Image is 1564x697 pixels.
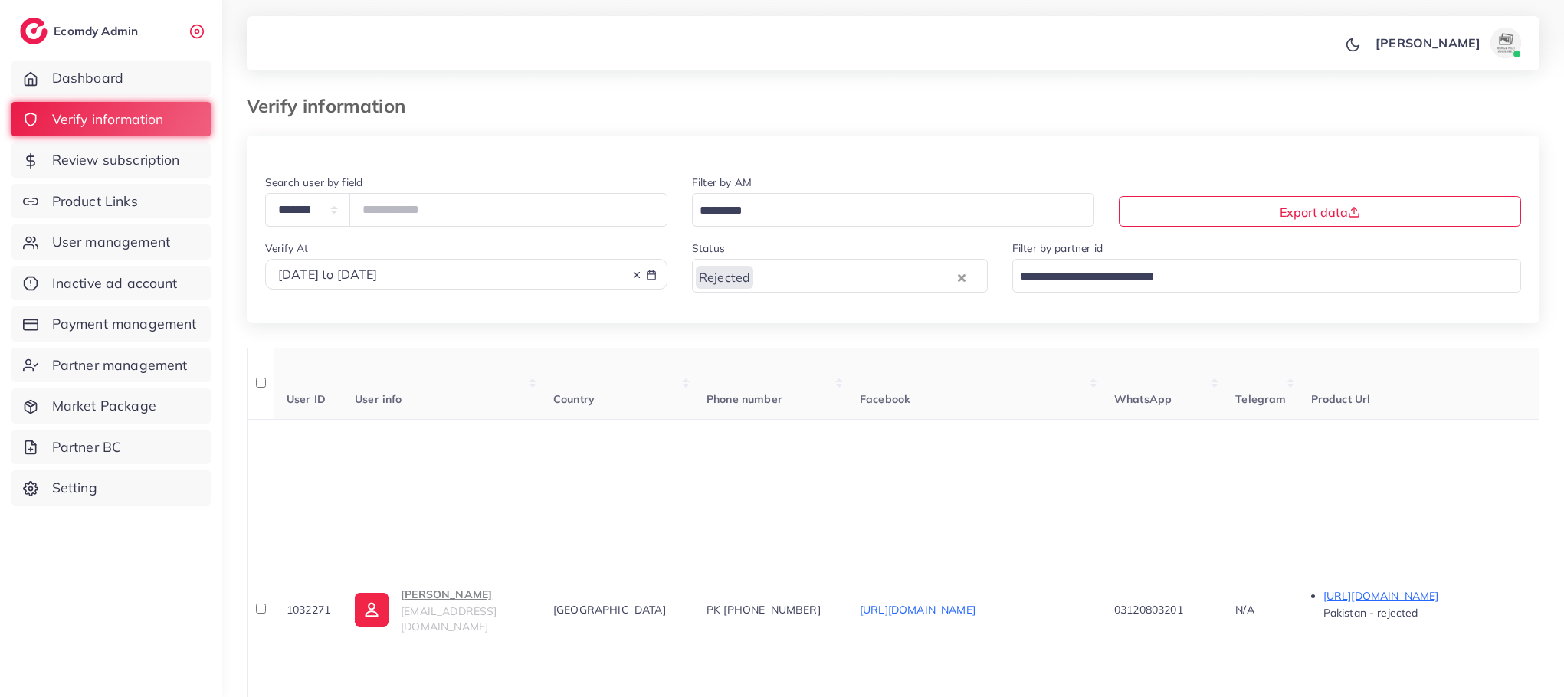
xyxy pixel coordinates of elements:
input: Search for option [1015,265,1501,289]
a: Review subscription [11,142,211,178]
a: Setting [11,470,211,506]
a: [PERSON_NAME]avatar [1367,28,1527,58]
label: Search user by field [265,175,362,190]
a: Payment management [11,306,211,342]
span: Partner management [52,355,188,375]
input: Search for option [755,265,953,289]
label: Filter by AM [692,175,752,190]
span: 03120803201 [1114,603,1183,617]
label: Verify At [265,241,308,256]
a: Inactive ad account [11,266,211,301]
span: [EMAIL_ADDRESS][DOMAIN_NAME] [401,604,497,633]
span: Market Package [52,396,156,416]
span: User info [355,392,402,406]
span: [GEOGRAPHIC_DATA] [553,603,666,617]
p: [URL][DOMAIN_NAME] [1323,587,1553,605]
span: Pakistan - rejected [1323,606,1418,620]
span: [DATE] to [DATE] [278,267,378,282]
a: [URL][DOMAIN_NAME] [860,603,975,617]
a: [PERSON_NAME][EMAIL_ADDRESS][DOMAIN_NAME] [355,585,529,635]
img: ic-user-info.36bf1079.svg [355,593,389,627]
label: Status [692,241,725,256]
span: Partner BC [52,437,122,457]
a: Partner management [11,348,211,383]
label: Filter by partner id [1012,241,1103,256]
span: User management [52,232,170,252]
span: Product Links [52,191,138,211]
p: [PERSON_NAME] [1375,34,1480,52]
span: Payment management [52,314,197,334]
div: Search for option [1012,259,1521,292]
span: Setting [52,478,97,498]
span: Country [553,392,595,406]
span: Inactive ad account [52,273,178,293]
span: PK [PHONE_NUMBER] [707,603,821,617]
a: Partner BC [11,430,211,465]
span: User ID [287,392,326,406]
span: Phone number [707,392,782,406]
a: logoEcomdy Admin [20,18,142,44]
a: Product Links [11,184,211,219]
span: Review subscription [52,150,180,170]
span: 1032271 [287,603,330,617]
span: Verify information [52,110,164,129]
span: Facebook [860,392,910,406]
span: Dashboard [52,68,123,88]
button: Clear Selected [958,268,966,286]
span: Telegram [1235,392,1286,406]
img: logo [20,18,48,44]
h2: Ecomdy Admin [54,24,142,38]
a: Verify information [11,102,211,137]
p: [PERSON_NAME] [401,585,529,604]
img: avatar [1490,28,1521,58]
span: Product Url [1311,392,1371,406]
h3: Verify information [247,95,418,117]
a: Market Package [11,388,211,424]
span: N/A [1235,603,1254,617]
span: WhatsApp [1114,392,1172,406]
span: Rejected [696,266,753,289]
div: Search for option [692,193,1094,226]
a: User management [11,224,211,260]
div: Search for option [692,259,988,292]
button: Export data [1119,196,1521,227]
span: Export data [1280,205,1360,220]
input: Search for option [694,199,1074,223]
a: Dashboard [11,61,211,96]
